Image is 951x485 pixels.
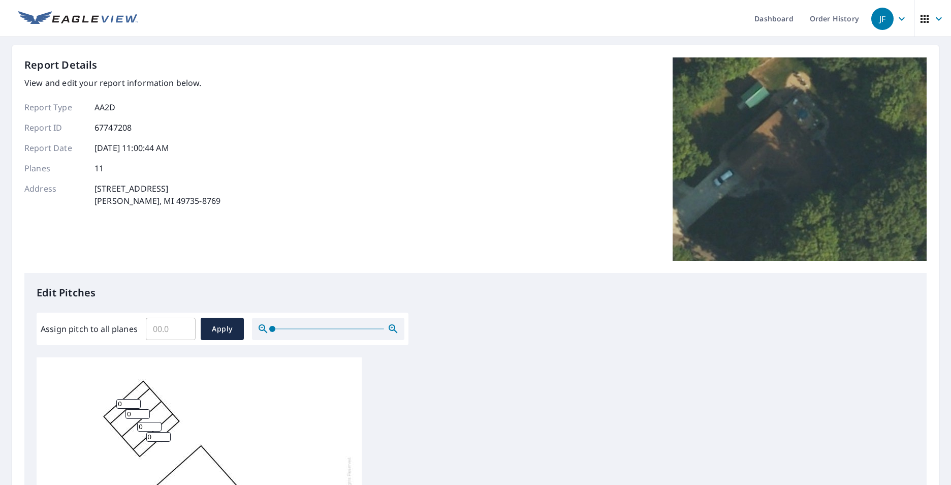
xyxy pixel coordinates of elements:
p: Edit Pitches [37,285,914,300]
label: Assign pitch to all planes [41,323,138,335]
p: [DATE] 11:00:44 AM [94,142,169,154]
p: 11 [94,162,104,174]
button: Apply [201,318,244,340]
p: Report ID [24,122,85,134]
p: Report Date [24,142,85,154]
p: View and edit your report information below. [24,77,220,89]
img: EV Logo [18,11,138,26]
input: 00.0 [146,315,196,343]
p: Report Details [24,57,98,73]
p: Planes [24,162,85,174]
span: Apply [209,323,236,336]
img: Top image [673,57,927,261]
p: Address [24,183,85,207]
p: [STREET_ADDRESS] [PERSON_NAME], MI 49735-8769 [94,183,220,207]
p: 67747208 [94,122,132,134]
p: Report Type [24,101,85,113]
p: AA2D [94,101,116,113]
div: JF [871,8,894,30]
